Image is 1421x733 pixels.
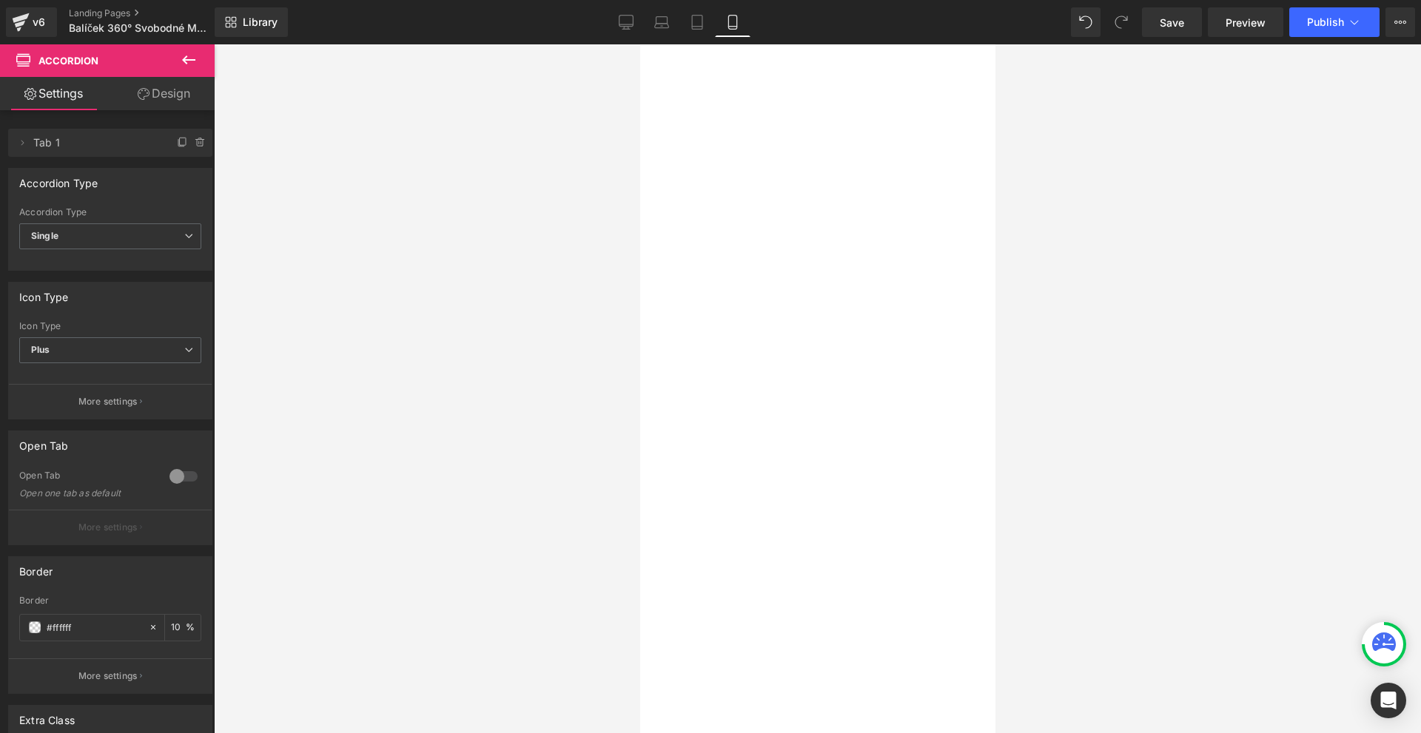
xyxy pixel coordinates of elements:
div: v6 [30,13,48,32]
span: Accordion [38,55,98,67]
div: Border [19,595,201,606]
b: Single [31,230,58,241]
input: Color [47,619,141,635]
b: Plus [31,344,50,355]
button: More settings [9,658,212,693]
div: Extra Class [19,706,75,726]
div: Border [19,557,53,578]
div: Accordion Type [19,207,201,217]
a: Design [110,77,218,110]
p: More settings [78,395,138,408]
a: Tablet [679,7,715,37]
span: Library [243,16,278,29]
a: Desktop [608,7,644,37]
span: Publish [1307,16,1344,28]
span: Save [1160,15,1184,30]
span: Preview [1226,15,1266,30]
div: Icon Type [19,321,201,331]
a: v6 [6,7,57,37]
button: More settings [9,510,212,544]
div: Icon Type [19,283,69,303]
a: Preview [1208,7,1283,37]
button: Redo [1106,7,1136,37]
p: More settings [78,521,138,534]
span: Balíček 360° Svobodné Menstruace [69,22,211,34]
a: Mobile [715,7,750,37]
div: Open Tab [19,470,155,485]
button: Publish [1289,7,1380,37]
p: More settings [78,669,138,683]
button: Undo [1071,7,1101,37]
div: Accordion Type [19,169,98,189]
a: Laptop [644,7,679,37]
button: More settings [9,384,212,419]
span: Tab 1 [33,129,158,157]
button: More [1385,7,1415,37]
div: % [165,615,201,641]
a: Landing Pages [69,7,239,19]
a: New Library [215,7,288,37]
div: Open Tab [19,431,68,452]
div: Open Intercom Messenger [1371,683,1406,718]
div: Open one tab as default [19,488,152,499]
